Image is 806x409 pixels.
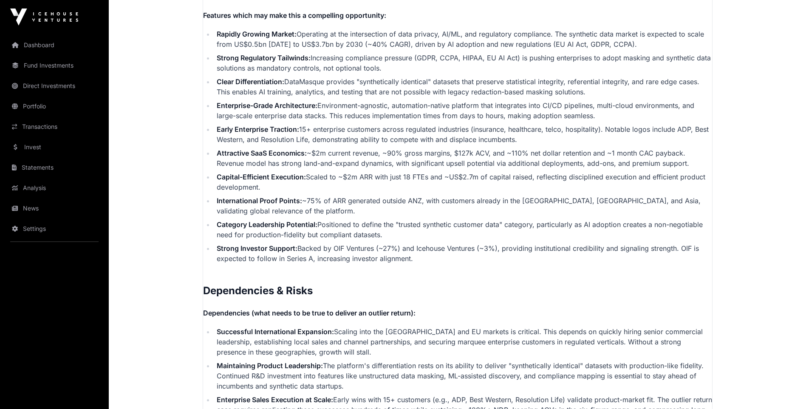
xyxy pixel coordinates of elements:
li: Environment-agnostic, automation-native platform that integrates into CI/CD pipelines, multi-clou... [214,100,712,121]
strong: Strong Investor Support: [217,244,297,253]
strong: International Proof Points: [217,196,302,205]
li: 15+ enterprise customers across regulated industries (insurance, healthcare, telco, hospitality).... [214,124,712,145]
li: Backed by OIF Ventures (~27%) and Icehouse Ventures (~3%), providing institutional credibility an... [214,243,712,264]
strong: Early Enterprise Traction: [217,125,299,133]
strong: Strong Regulatory Tailwinds: [217,54,311,62]
a: Transactions [7,117,102,136]
li: Increasing compliance pressure (GDPR, CCPA, HIPAA, EU AI Act) is pushing enterprises to adopt mas... [214,53,712,73]
strong: Features which may make this a compelling opportunity: [203,11,386,20]
a: News [7,199,102,218]
li: DataMasque provides "synthetically identical" datasets that preserve statistical integrity, refer... [214,77,712,97]
a: Direct Investments [7,77,102,95]
strong: Dependencies (what needs to be true to deliver an outlier return): [203,309,416,317]
a: Invest [7,138,102,156]
li: The platform's differentiation rests on its ability to deliver "synthetically identical" datasets... [214,361,712,391]
li: Positioned to define the "trusted synthetic customer data" category, particularly as AI adoption ... [214,219,712,240]
h2: Dependencies & Risks [203,284,712,298]
li: ~75% of ARR generated outside ANZ, with customers already in the [GEOGRAPHIC_DATA], [GEOGRAPHIC_D... [214,196,712,216]
strong: Enterprise-Grade Architecture: [217,101,317,110]
strong: Attractive SaaS Economics: [217,149,307,157]
img: Icehouse Ventures Logo [10,9,78,26]
a: Settings [7,219,102,238]
a: Statements [7,158,102,177]
strong: Maintaining Product Leadership: [217,361,323,370]
li: Scaled to ~$2m ARR with just 18 FTEs and ~US$2.7m of capital raised, reflecting disciplined execu... [214,172,712,192]
a: Dashboard [7,36,102,54]
a: Fund Investments [7,56,102,75]
strong: Capital-Efficient Execution: [217,173,306,181]
strong: Enterprise Sales Execution at Scale: [217,395,333,404]
li: Scaling into the [GEOGRAPHIC_DATA] and EU markets is critical. This depends on quickly hiring sen... [214,327,712,357]
a: Portfolio [7,97,102,116]
li: Operating at the intersection of data privacy, AI/ML, and regulatory compliance. The synthetic da... [214,29,712,49]
strong: Rapidly Growing Market: [217,30,297,38]
strong: Clear Differentiation: [217,77,284,86]
strong: Category Leadership Potential: [217,220,317,229]
a: Analysis [7,179,102,197]
strong: Successful International Expansion: [217,327,334,336]
li: ~$2m current revenue, ~90% gross margins, $127k ACV, and ~110% net dollar retention and ~1 month ... [214,148,712,168]
iframe: Chat Widget [764,368,806,409]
